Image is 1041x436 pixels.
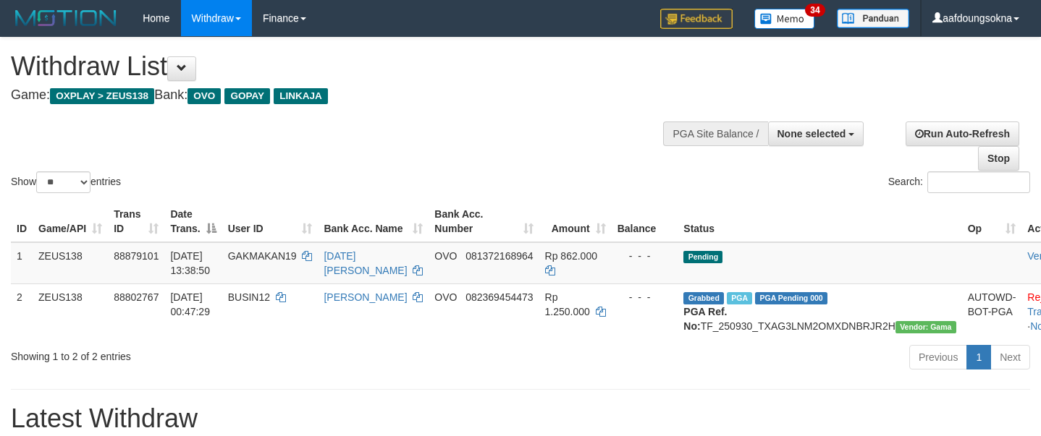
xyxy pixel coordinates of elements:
span: None selected [777,128,846,140]
span: Marked by aafsreyleap [727,292,752,304]
span: Copy 081372168964 to clipboard [465,250,533,262]
th: Trans ID: activate to sort column ascending [108,201,164,242]
td: ZEUS138 [33,283,108,339]
span: [DATE] 13:38:50 [170,250,210,276]
th: ID [11,201,33,242]
a: [DATE][PERSON_NAME] [324,250,407,276]
h1: Latest Withdraw [11,404,1030,433]
div: Showing 1 to 2 of 2 entries [11,343,423,364]
span: OVO [187,88,221,104]
span: Rp 1.250.000 [545,291,590,317]
div: - - - [618,290,673,304]
span: LINKAJA [274,88,328,104]
span: OVO [434,250,457,262]
th: Balance [612,201,678,242]
span: Copy 082369454473 to clipboard [465,291,533,303]
th: Bank Acc. Number: activate to sort column ascending [429,201,539,242]
span: Grabbed [683,292,724,304]
td: TF_250930_TXAG3LNM2OMXDNBRJR2H [678,283,961,339]
th: Date Trans.: activate to sort column descending [164,201,222,242]
span: 34 [805,4,825,17]
th: Game/API: activate to sort column ascending [33,201,108,242]
th: Amount: activate to sort column ascending [539,201,612,242]
td: 1 [11,242,33,284]
img: Feedback.jpg [660,9,733,29]
select: Showentries [36,171,90,193]
td: 2 [11,283,33,339]
span: PGA Pending [755,292,827,304]
th: Status [678,201,961,242]
span: GAKMAKAN19 [228,250,297,262]
span: GOPAY [224,88,270,104]
h4: Game: Bank: [11,88,680,103]
b: PGA Ref. No: [683,306,727,332]
span: Pending [683,251,722,263]
td: AUTOWD-BOT-PGA [962,283,1022,339]
h1: Withdraw List [11,52,680,81]
a: Next [990,345,1030,369]
a: [PERSON_NAME] [324,291,407,303]
span: Rp 862.000 [545,250,597,262]
span: OVO [434,291,457,303]
span: Vendor URL: https://trx31.1velocity.biz [895,321,956,333]
img: panduan.png [837,9,909,28]
img: Button%20Memo.svg [754,9,815,29]
img: MOTION_logo.png [11,7,121,29]
input: Search: [927,171,1030,193]
td: ZEUS138 [33,242,108,284]
th: Bank Acc. Name: activate to sort column ascending [318,201,429,242]
div: PGA Site Balance / [663,121,767,146]
label: Show entries [11,171,121,193]
button: None selected [768,121,864,146]
a: Stop [978,146,1019,171]
div: - - - [618,249,673,263]
span: [DATE] 00:47:29 [170,291,210,317]
a: 1 [966,345,991,369]
a: Previous [909,345,967,369]
span: OXPLAY > ZEUS138 [50,88,154,104]
span: BUSIN12 [228,291,270,303]
th: Op: activate to sort column ascending [962,201,1022,242]
span: 88802767 [114,291,159,303]
span: 88879101 [114,250,159,262]
label: Search: [888,171,1030,193]
a: Run Auto-Refresh [906,121,1019,146]
th: User ID: activate to sort column ascending [222,201,319,242]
